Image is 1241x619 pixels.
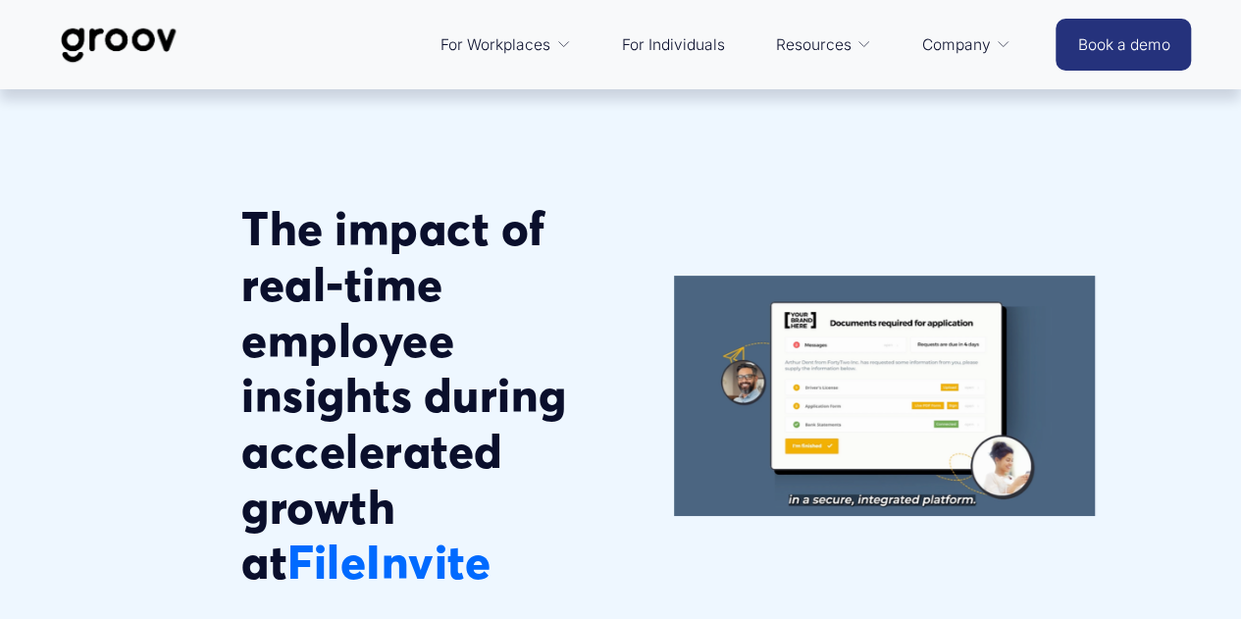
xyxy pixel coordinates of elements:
a: For Individuals [612,22,735,69]
a: Book a demo [1056,19,1191,71]
span: Resources [775,31,851,59]
span: Company [922,31,991,59]
strong: The impact of real-time employee insights during accelerated growth at [241,200,578,591]
a: folder dropdown [765,22,881,69]
a: folder dropdown [912,22,1021,69]
strong: FileInvite [287,534,491,591]
a: folder dropdown [431,22,581,69]
img: Groov | Workplace Science Platform | Unlock Performance | Drive Results [50,13,188,77]
span: For Workplaces [440,31,550,59]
